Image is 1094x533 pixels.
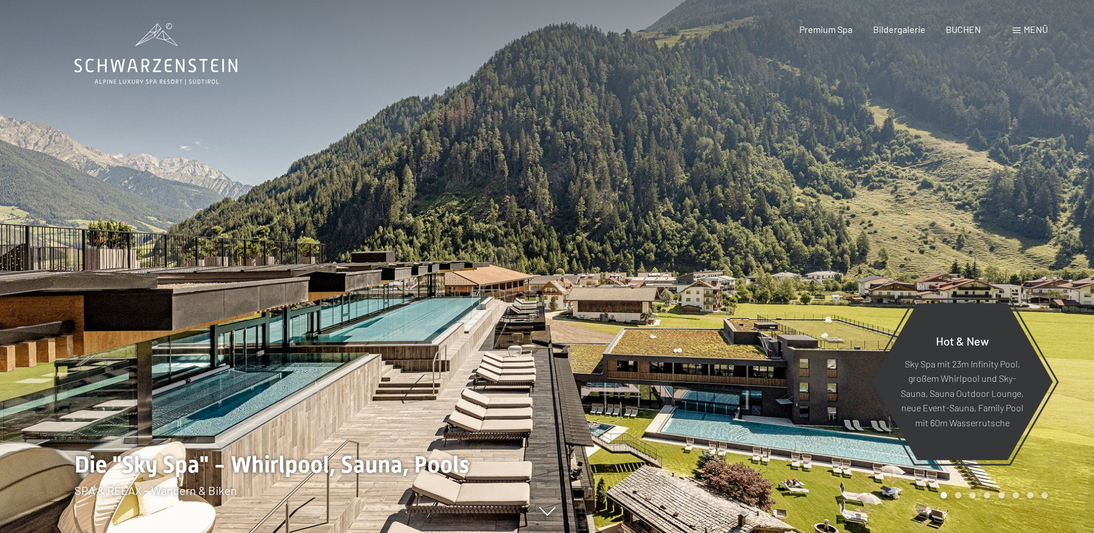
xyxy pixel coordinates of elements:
div: Carousel Page 7 [1027,492,1033,498]
div: Carousel Page 1 (Current Slide) [941,492,947,498]
span: Hot & New [936,333,989,347]
div: Carousel Page 5 [998,492,1005,498]
div: Carousel Page 8 [1042,492,1048,498]
a: Bildergalerie [873,24,926,35]
div: Carousel Page 4 [984,492,990,498]
div: Carousel Pagination [937,492,1048,498]
a: Hot & New Sky Spa mit 23m Infinity Pool, großem Whirlpool und Sky-Sauna, Sauna Outdoor Lounge, ne... [871,302,1054,461]
div: Carousel Page 2 [955,492,961,498]
a: BUCHEN [946,24,981,35]
a: Premium Spa [799,24,852,35]
span: Menü [1024,24,1048,35]
div: Carousel Page 6 [1013,492,1019,498]
p: Sky Spa mit 23m Infinity Pool, großem Whirlpool und Sky-Sauna, Sauna Outdoor Lounge, neue Event-S... [900,356,1025,430]
div: Carousel Page 3 [969,492,976,498]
